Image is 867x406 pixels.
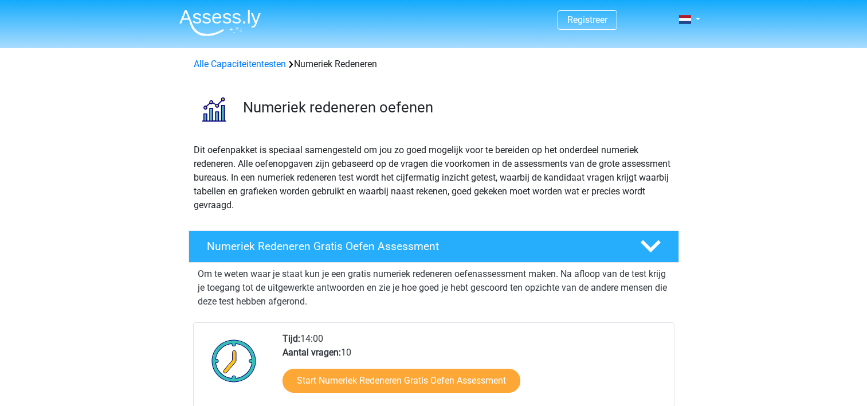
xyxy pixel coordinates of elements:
img: Klok [205,332,263,389]
a: Registreer [567,14,607,25]
h4: Numeriek Redeneren Gratis Oefen Assessment [207,240,622,253]
h3: Numeriek redeneren oefenen [243,99,670,116]
a: Start Numeriek Redeneren Gratis Oefen Assessment [283,369,520,393]
div: Numeriek Redeneren [189,57,678,71]
img: Assessly [179,9,261,36]
img: numeriek redeneren [189,85,238,134]
a: Alle Capaciteitentesten [194,58,286,69]
b: Aantal vragen: [283,347,341,358]
p: Dit oefenpakket is speciaal samengesteld om jou zo goed mogelijk voor te bereiden op het onderdee... [194,143,674,212]
b: Tijd: [283,333,300,344]
a: Numeriek Redeneren Gratis Oefen Assessment [184,231,684,263]
p: Om te weten waar je staat kun je een gratis numeriek redeneren oefenassessment maken. Na afloop v... [198,267,670,309]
